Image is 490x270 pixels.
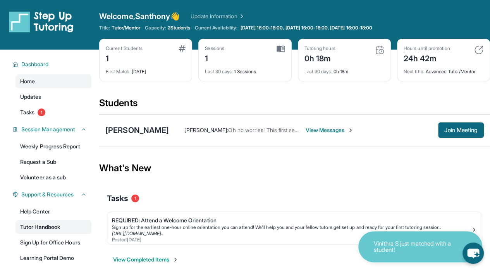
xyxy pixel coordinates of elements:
span: Dashboard [21,60,49,68]
button: View Completed Items [113,256,179,263]
span: Welcome, Santhony 👋 [99,11,180,22]
span: 2 Students [168,25,190,31]
span: View Messages [305,126,354,134]
a: Volunteer as a sub [15,170,91,184]
button: Session Management [18,126,87,133]
img: logo [9,11,74,33]
a: Help Center [15,205,91,218]
span: [PERSON_NAME] : [184,127,228,133]
div: 1 [106,52,143,64]
span: First Match : [106,69,131,74]
a: Tutor Handbook [15,220,91,234]
span: Join Meeting [444,128,478,132]
button: Support & Resources [18,191,87,198]
div: Students [99,97,490,114]
a: REQUIRED: Attend a Welcome OrientationSign up for the earliest one-hour online orientation you ca... [107,212,482,244]
span: Tasks [20,108,34,116]
div: 1 Sessions [205,64,285,75]
img: card [179,45,186,52]
div: Current Students [106,45,143,52]
span: Support & Resources [21,191,74,198]
span: Next title : [404,69,425,74]
button: Join Meeting [438,122,484,138]
img: Chevron-Right [347,127,354,133]
span: Capacity: [145,25,166,31]
div: What's New [99,151,490,185]
button: chat-button [462,242,484,264]
a: Weekly Progress Report [15,139,91,153]
img: card [375,45,384,55]
div: 0h 18m [304,52,335,64]
div: Hours until promotion [404,45,450,52]
span: Tasks [107,193,128,204]
span: Tutor/Mentor [112,25,140,31]
div: Sessions [205,45,224,52]
span: [DATE] 16:00-18:00, [DATE] 16:00-18:00, [DATE] 16:00-18:00 [241,25,372,31]
button: Dashboard [18,60,87,68]
a: Tasks1 [15,105,91,119]
div: REQUIRED: Attend a Welcome Orientation [112,217,471,224]
a: Update Information [191,12,245,20]
span: Last 30 days : [205,69,233,74]
a: [DATE] 16:00-18:00, [DATE] 16:00-18:00, [DATE] 16:00-18:00 [239,25,374,31]
a: Home [15,74,91,88]
div: Sign up for the earliest one-hour online orientation you can attend! We’ll help you and your fell... [112,224,471,230]
span: Oh no worries! This first session is just an introduction session, more of a get to know you [228,127,449,133]
div: Tutoring hours [304,45,335,52]
span: 1 [131,194,139,202]
a: Sign Up for Office Hours [15,236,91,249]
img: Chevron Right [237,12,245,20]
a: Learning Portal Demo [15,251,91,265]
div: Posted [DATE] [112,237,471,243]
div: Advanced Tutor/Mentor [404,64,483,75]
a: Request a Sub [15,155,91,169]
span: Home [20,77,35,85]
div: [DATE] [106,64,186,75]
img: card [474,45,483,55]
div: 24h 42m [404,52,450,64]
span: Current Availability: [195,25,237,31]
span: 1 [38,108,45,116]
img: card [277,45,285,52]
a: Updates [15,90,91,104]
div: 1 [205,52,224,64]
a: [URL][DOMAIN_NAME].. [112,230,163,236]
div: [PERSON_NAME] [105,125,169,136]
p: Vinithra S just matched with a student! [374,241,451,253]
span: Session Management [21,126,75,133]
span: Title: [99,25,110,31]
span: Last 30 days : [304,69,332,74]
div: 0h 18m [304,64,384,75]
span: Updates [20,93,41,101]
